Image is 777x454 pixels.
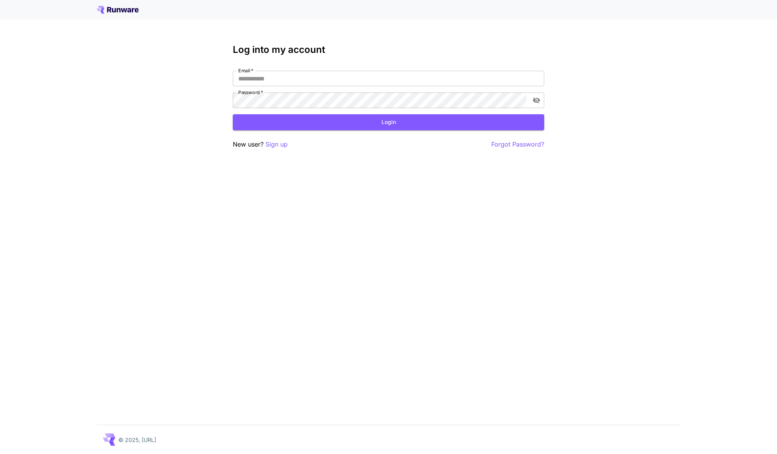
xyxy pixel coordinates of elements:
[529,93,543,107] button: toggle password visibility
[491,140,544,149] button: Forgot Password?
[118,436,156,444] p: © 2025, [URL]
[233,140,288,149] p: New user?
[265,140,288,149] button: Sign up
[238,89,263,96] label: Password
[238,67,253,74] label: Email
[233,114,544,130] button: Login
[233,44,544,55] h3: Log into my account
